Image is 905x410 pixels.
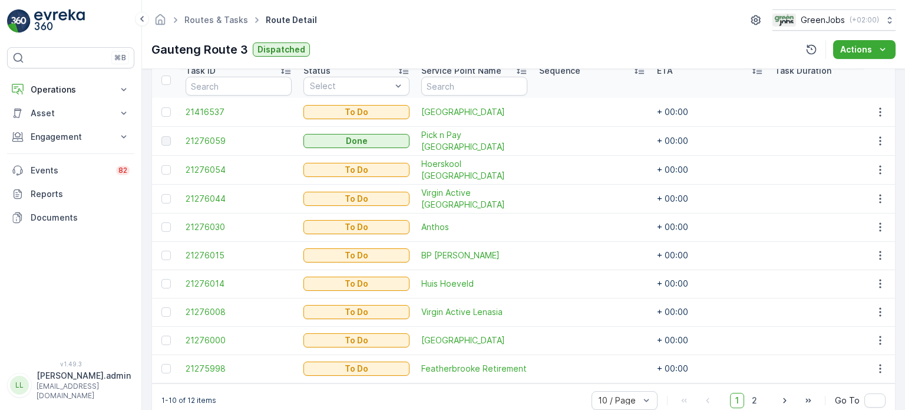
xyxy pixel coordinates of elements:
[154,18,167,28] a: Homepage
[31,165,109,176] p: Events
[186,106,292,118] a: 21416537
[651,155,769,184] td: + 00:00
[37,370,131,382] p: [PERSON_NAME].admin
[161,194,171,204] div: Toggle Row Selected
[421,106,527,118] span: [GEOGRAPHIC_DATA]
[651,126,769,155] td: + 00:00
[421,187,527,211] span: Virgin Active [GEOGRAPHIC_DATA]
[345,278,368,290] p: To Do
[421,106,527,118] a: Cradle Boutique Hotel
[161,165,171,175] div: Toggle Row Selected
[7,9,31,33] img: logo
[161,336,171,345] div: Toggle Row Selected
[421,278,527,290] span: Huis Hoeveld
[303,220,409,234] button: To Do
[303,192,409,206] button: To Do
[850,15,879,25] p: ( +02:00 )
[186,77,292,96] input: Search
[421,306,527,318] a: Virgin Active Lenasia
[303,362,409,376] button: To Do
[161,136,171,146] div: Toggle Row Selected
[161,307,171,317] div: Toggle Row Selected
[31,84,111,96] p: Operations
[310,80,391,92] p: Select
[186,164,292,176] a: 21276054
[651,270,769,298] td: + 00:00
[303,333,409,347] button: To Do
[186,250,292,261] a: 21276015
[651,298,769,326] td: + 00:00
[114,53,126,63] p: ⌘B
[345,306,368,318] p: To Do
[303,248,409,263] button: To Do
[31,212,130,224] p: Documents
[7,370,134,401] button: LL[PERSON_NAME].admin[EMAIL_ADDRESS][DOMAIN_NAME]
[303,134,409,148] button: Done
[657,65,673,77] p: ETA
[651,184,769,213] td: + 00:00
[303,65,331,77] p: Status
[186,334,292,346] a: 21276000
[303,105,409,119] button: To Do
[161,222,171,232] div: Toggle Row Selected
[161,279,171,288] div: Toggle Row Selected
[161,251,171,260] div: Toggle Row Selected
[345,221,368,233] p: To Do
[7,360,134,368] span: v 1.49.3
[747,393,762,408] span: 2
[345,106,368,118] p: To Do
[801,14,845,26] p: GreenJobs
[186,306,292,318] a: 21276008
[345,164,368,176] p: To Do
[186,363,292,375] span: 21275998
[421,65,501,77] p: Service Point Name
[151,41,248,58] p: Gauteng Route 3
[37,382,131,401] p: [EMAIL_ADDRESS][DOMAIN_NAME]
[651,241,769,270] td: + 00:00
[421,250,527,261] a: BP Bara
[421,158,527,182] span: Hoerskool [GEOGRAPHIC_DATA]
[421,158,527,182] a: Hoerskool Roodepoort
[421,221,527,233] a: Anthos
[421,187,527,211] a: Virgin Active Eagle Canyon
[772,14,796,27] img: Green_Jobs_Logo.png
[161,364,171,373] div: Toggle Row Selected
[651,355,769,383] td: + 00:00
[651,98,769,126] td: + 00:00
[7,206,134,229] a: Documents
[186,193,292,205] span: 21276044
[253,42,310,57] button: Dispatched
[7,182,134,206] a: Reports
[303,305,409,319] button: To Do
[186,278,292,290] a: 21276014
[539,65,580,77] p: Sequence
[303,277,409,291] button: To Do
[184,15,248,25] a: Routes & Tasks
[31,188,130,200] p: Reports
[421,129,527,153] span: Pick n Pay [GEOGRAPHIC_DATA]
[186,135,292,147] a: 21276059
[345,334,368,346] p: To Do
[421,77,527,96] input: Search
[31,131,111,143] p: Engagement
[345,363,368,375] p: To Do
[346,135,368,147] p: Done
[161,396,216,405] p: 1-10 of 12 items
[31,107,111,119] p: Asset
[257,44,305,55] p: Dispatched
[421,129,527,153] a: Pick n Pay Cosmo City
[303,163,409,177] button: To Do
[835,395,860,406] span: Go To
[421,363,527,375] a: Featherbrooke Retirement
[7,78,134,101] button: Operations
[186,221,292,233] a: 21276030
[840,44,872,55] p: Actions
